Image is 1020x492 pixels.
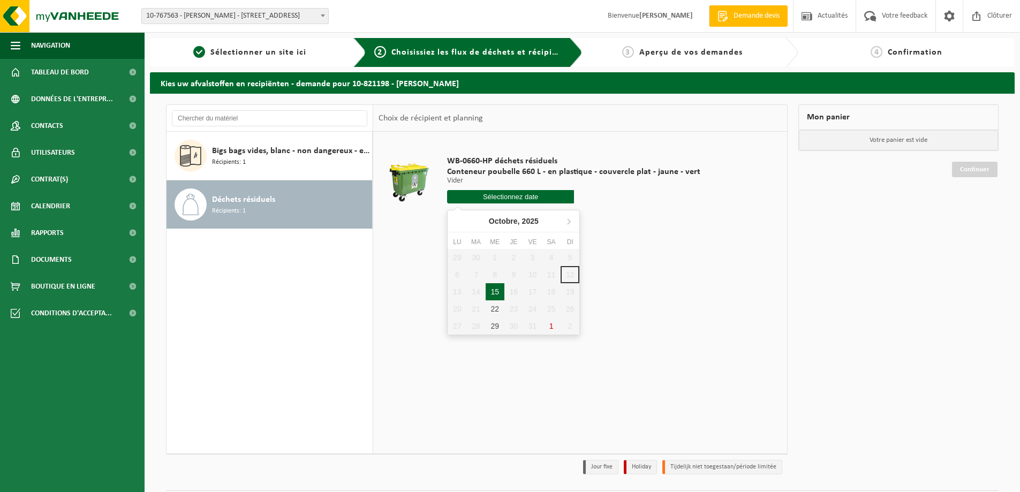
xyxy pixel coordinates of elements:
div: Ma [466,237,485,247]
span: WB-0660-HP déchets résiduels [447,156,700,166]
a: Demande devis [709,5,788,27]
div: Lu [448,237,466,247]
span: Bigs bags vides, blanc - non dangereux - en vrac [212,145,369,157]
span: Utilisateurs [31,139,75,166]
span: 10-767563 - STURBOIS MICHAËL - 7041 GIVRY, RUE DE PATURAGES 8 [141,8,329,24]
div: Di [561,237,579,247]
div: Je [504,237,523,247]
span: Aperçu de vos demandes [639,48,743,57]
span: Données de l'entrepr... [31,86,113,112]
span: Navigation [31,32,70,59]
span: Sélectionner un site ici [210,48,306,57]
input: Sélectionnez date [447,190,574,203]
span: Boutique en ligne [31,273,95,300]
span: Conteneur poubelle 660 L - en plastique - couvercle plat - jaune - vert [447,166,700,177]
span: Choisissiez les flux de déchets et récipients [391,48,570,57]
a: Continuer [952,162,998,177]
input: Chercher du matériel [172,110,367,126]
i: 2025 [522,217,539,225]
div: Sa [542,237,561,247]
span: Tableau de bord [31,59,89,86]
span: 2 [374,46,386,58]
p: Vider [447,177,700,185]
p: Votre panier est vide [799,130,998,150]
span: Contrat(s) [31,166,68,193]
span: 1 [193,46,205,58]
div: Mon panier [798,104,999,130]
strong: [PERSON_NAME] [639,12,693,20]
span: 10-767563 - STURBOIS MICHAËL - 7041 GIVRY, RUE DE PATURAGES 8 [142,9,328,24]
h2: Kies uw afvalstoffen en recipiënten - demande pour 10-821198 - [PERSON_NAME] [150,72,1015,93]
span: Demande devis [731,11,782,21]
span: Contacts [31,112,63,139]
li: Tijdelijk niet toegestaan/période limitée [662,460,782,474]
div: Choix de récipient et planning [373,105,488,132]
span: Documents [31,246,72,273]
span: Conditions d'accepta... [31,300,112,327]
span: 3 [622,46,634,58]
div: Me [486,237,504,247]
li: Jour fixe [583,460,618,474]
span: Rapports [31,219,64,246]
span: Confirmation [888,48,942,57]
div: 22 [486,300,504,317]
span: Déchets résiduels [212,193,275,206]
div: Ve [523,237,542,247]
span: Calendrier [31,193,70,219]
span: Récipients: 1 [212,206,246,216]
span: 4 [871,46,882,58]
span: Récipients: 1 [212,157,246,168]
li: Holiday [624,460,657,474]
button: Bigs bags vides, blanc - non dangereux - en vrac Récipients: 1 [167,132,373,180]
a: 1Sélectionner un site ici [155,46,345,59]
div: 15 [486,283,504,300]
div: Octobre, [485,213,543,230]
button: Déchets résiduels Récipients: 1 [167,180,373,229]
div: 29 [486,317,504,335]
